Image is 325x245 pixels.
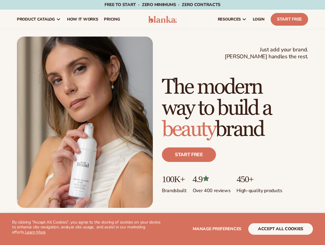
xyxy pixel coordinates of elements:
a: How It Works [64,10,101,29]
a: LOGIN [250,10,268,29]
a: pricing [101,10,123,29]
p: 100K+ [162,174,187,184]
img: Female holding tanning mousse. [17,37,153,208]
p: High-quality products [237,184,282,194]
a: Learn More [25,229,46,235]
span: How It Works [67,17,98,22]
p: By clicking "Accept All Cookies", you agree to the storing of cookies on your device to enhance s... [12,220,162,235]
p: Over 400 reviews [193,184,231,194]
button: accept all cookies [248,223,313,235]
span: product catalog [17,17,55,22]
span: Manage preferences [193,226,241,232]
span: Just add your brand. [PERSON_NAME] handles the rest. [225,46,308,60]
span: resources [218,17,241,22]
a: resources [215,10,250,29]
button: Manage preferences [193,223,241,235]
h1: The modern way to build a brand [162,77,308,140]
p: 450+ [237,174,282,184]
a: Start free [162,147,216,162]
img: logo [148,16,176,23]
span: pricing [104,17,120,22]
span: beauty [162,117,215,142]
span: Free to start · ZERO minimums · ZERO contracts [105,2,220,8]
a: product catalog [14,10,64,29]
p: Brands built [162,184,187,194]
a: Start Free [271,13,308,26]
span: LOGIN [253,17,265,22]
p: 4.9 [193,174,231,184]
